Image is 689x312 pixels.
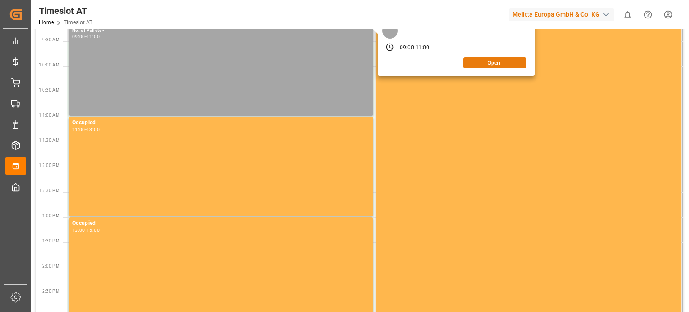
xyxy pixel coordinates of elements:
[39,188,60,193] span: 12:30 PM
[42,289,60,294] span: 2:30 PM
[39,113,60,118] span: 11:00 AM
[87,127,100,132] div: 13:00
[618,4,638,25] button: show 0 new notifications
[42,213,60,218] span: 1:00 PM
[72,219,370,228] div: Occupied
[72,35,85,39] div: 09:00
[42,238,60,243] span: 1:30 PM
[39,88,60,92] span: 10:30 AM
[415,44,430,52] div: 11:00
[414,44,415,52] div: -
[39,19,54,26] a: Home
[463,57,526,68] button: Open
[72,27,370,35] div: No. of Pallets -
[85,228,87,232] div: -
[400,44,414,52] div: 09:00
[509,8,614,21] div: Melitta Europa GmbH & Co. KG
[72,119,370,127] div: Occupied
[72,228,85,232] div: 13:00
[39,163,60,168] span: 12:00 PM
[39,62,60,67] span: 10:00 AM
[42,37,60,42] span: 9:30 AM
[87,35,100,39] div: 11:00
[85,127,87,132] div: -
[509,6,618,23] button: Melitta Europa GmbH & Co. KG
[72,127,85,132] div: 11:00
[87,228,100,232] div: 15:00
[39,138,60,143] span: 11:30 AM
[638,4,658,25] button: Help Center
[85,35,87,39] div: -
[42,264,60,268] span: 2:00 PM
[39,4,92,18] div: Timeslot AT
